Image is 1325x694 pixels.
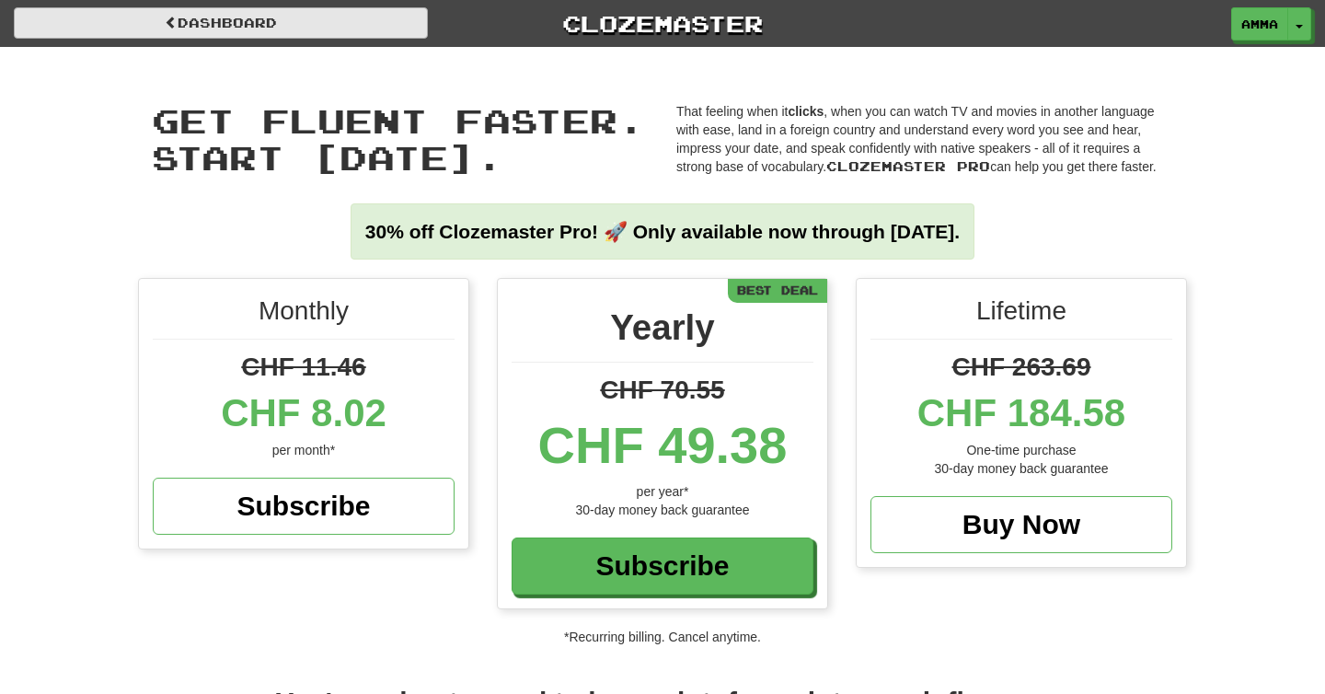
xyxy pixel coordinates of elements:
[952,353,1091,381] span: CHF 263.69
[241,353,365,381] span: CHF 11.46
[826,158,990,174] span: Clozemaster Pro
[512,482,813,501] div: per year*
[14,7,428,39] a: Dashboard
[153,293,455,340] div: Monthly
[870,496,1172,553] a: Buy Now
[153,478,455,535] a: Subscribe
[455,7,870,40] a: Clozemaster
[512,501,813,519] div: 30-day money back guarantee
[728,279,827,302] div: Best Deal
[788,104,824,119] strong: clicks
[1231,7,1288,40] a: Amma
[365,221,960,242] strong: 30% off Clozemaster Pro! 🚀 Only available now through [DATE].
[600,376,724,404] span: CHF 70.55
[153,441,455,459] div: per month*
[870,459,1172,478] div: 30-day money back guarantee
[870,293,1172,340] div: Lifetime
[870,386,1172,441] div: CHF 184.58
[152,100,645,177] span: Get fluent faster. Start [DATE].
[676,102,1173,176] p: That feeling when it , when you can watch TV and movies in another language with ease, land in a ...
[512,538,813,595] a: Subscribe
[512,409,813,482] div: CHF 49.38
[512,302,813,363] div: Yearly
[153,386,455,441] div: CHF 8.02
[1241,16,1278,32] span: Amma
[870,441,1172,459] div: One-time purchase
